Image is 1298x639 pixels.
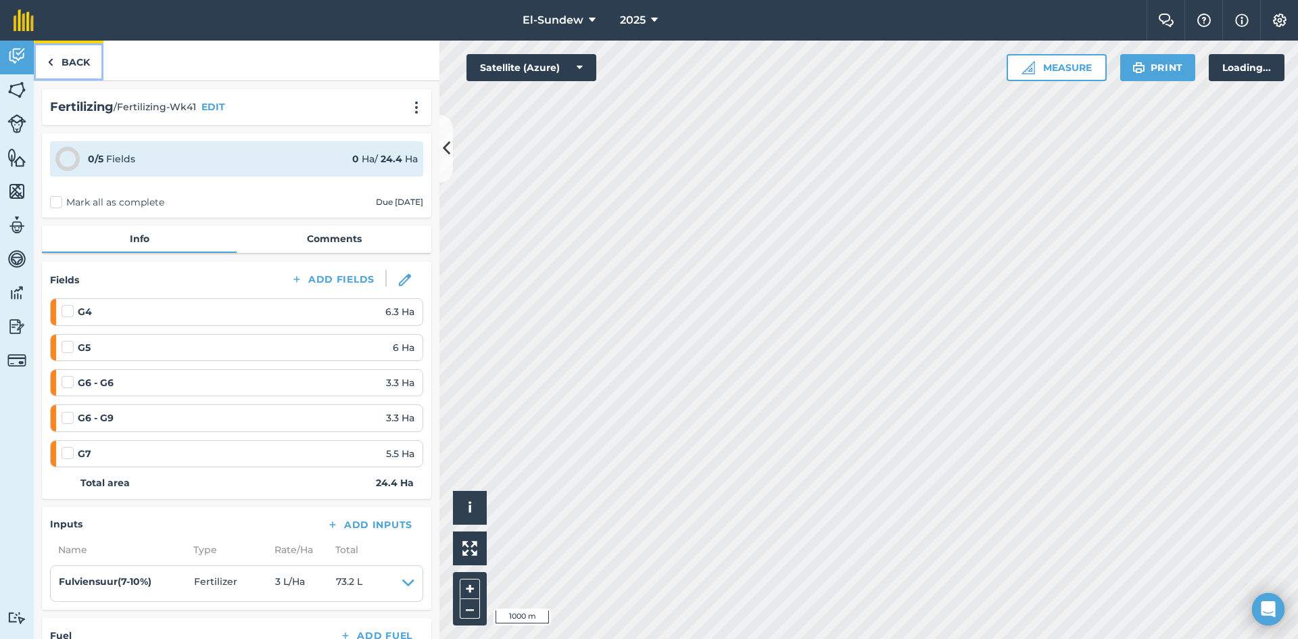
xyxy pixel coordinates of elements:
[78,340,91,355] strong: G5
[460,579,480,599] button: +
[59,574,414,593] summary: Fulviensuur(7-10%)Fertilizer3 L/Ha73.2 L
[185,542,266,557] span: Type
[88,151,135,166] div: Fields
[1235,12,1249,28] img: svg+xml;base64,PHN2ZyB4bWxucz0iaHR0cDovL3d3dy53My5vcmcvMjAwMC9zdmciIHdpZHRoPSIxNyIgaGVpZ2h0PSIxNy...
[266,542,327,557] span: Rate/ Ha
[386,446,414,461] span: 5.5 Ha
[336,574,362,593] span: 73.2 L
[280,270,385,289] button: Add Fields
[59,574,194,589] h4: Fulviensuur(7-10%)
[7,316,26,337] img: svg+xml;base64,PD94bWwgdmVyc2lvbj0iMS4wIiBlbmNvZGluZz0idXRmLTgiPz4KPCEtLSBHZW5lcmF0b3I6IEFkb2JlIE...
[1120,54,1196,81] button: Print
[14,9,34,31] img: fieldmargin Logo
[7,181,26,202] img: svg+xml;base64,PHN2ZyB4bWxucz0iaHR0cDovL3d3dy53My5vcmcvMjAwMC9zdmciIHdpZHRoPSI1NiIgaGVpZ2h0PSI2MC...
[327,542,358,557] span: Total
[7,80,26,100] img: svg+xml;base64,PHN2ZyB4bWxucz0iaHR0cDovL3d3dy53My5vcmcvMjAwMC9zdmciIHdpZHRoPSI1NiIgaGVpZ2h0PSI2MC...
[78,410,114,425] strong: G6 - G9
[7,351,26,370] img: svg+xml;base64,PD94bWwgdmVyc2lvbj0iMS4wIiBlbmNvZGluZz0idXRmLTgiPz4KPCEtLSBHZW5lcmF0b3I6IEFkb2JlIE...
[237,226,431,252] a: Comments
[468,499,472,516] span: i
[80,475,130,490] strong: Total area
[50,542,185,557] span: Name
[1021,61,1035,74] img: Ruler icon
[78,304,92,319] strong: G4
[316,515,423,534] button: Add Inputs
[376,197,423,208] div: Due [DATE]
[7,215,26,235] img: svg+xml;base64,PD94bWwgdmVyc2lvbj0iMS4wIiBlbmNvZGluZz0idXRmLTgiPz4KPCEtLSBHZW5lcmF0b3I6IEFkb2JlIE...
[201,99,225,114] button: EDIT
[352,151,418,166] div: Ha / Ha
[7,46,26,66] img: svg+xml;base64,PD94bWwgdmVyc2lvbj0iMS4wIiBlbmNvZGluZz0idXRmLTgiPz4KPCEtLSBHZW5lcmF0b3I6IEFkb2JlIE...
[47,54,53,70] img: svg+xml;base64,PHN2ZyB4bWxucz0iaHR0cDovL3d3dy53My5vcmcvMjAwMC9zdmciIHdpZHRoPSI5IiBoZWlnaHQ9IjI0Ii...
[34,41,103,80] a: Back
[393,340,414,355] span: 6 Ha
[78,446,91,461] strong: G7
[42,226,237,252] a: Info
[1132,60,1145,76] img: svg+xml;base64,PHN2ZyB4bWxucz0iaHR0cDovL3d3dy53My5vcmcvMjAwMC9zdmciIHdpZHRoPSIxOSIgaGVpZ2h0PSIyNC...
[1196,14,1212,27] img: A question mark icon
[50,517,82,531] h4: Inputs
[381,153,402,165] strong: 24.4
[7,114,26,133] img: svg+xml;base64,PD94bWwgdmVyc2lvbj0iMS4wIiBlbmNvZGluZz0idXRmLTgiPz4KPCEtLSBHZW5lcmF0b3I6IEFkb2JlIE...
[1252,593,1284,625] div: Open Intercom Messenger
[7,249,26,269] img: svg+xml;base64,PD94bWwgdmVyc2lvbj0iMS4wIiBlbmNvZGluZz0idXRmLTgiPz4KPCEtLSBHZW5lcmF0b3I6IEFkb2JlIE...
[88,153,103,165] strong: 0 / 5
[7,611,26,624] img: svg+xml;base64,PD94bWwgdmVyc2lvbj0iMS4wIiBlbmNvZGluZz0idXRmLTgiPz4KPCEtLSBHZW5lcmF0b3I6IEFkb2JlIE...
[460,599,480,619] button: –
[78,375,114,390] strong: G6 - G6
[194,574,275,593] span: Fertilizer
[7,283,26,303] img: svg+xml;base64,PD94bWwgdmVyc2lvbj0iMS4wIiBlbmNvZGluZz0idXRmLTgiPz4KPCEtLSBHZW5lcmF0b3I6IEFkb2JlIE...
[466,54,596,81] button: Satellite (Azure)
[50,273,79,287] h4: Fields
[386,375,414,390] span: 3.3 Ha
[275,574,336,593] span: 3 L / Ha
[523,12,583,28] span: El-Sundew
[1209,54,1284,81] div: Loading...
[408,101,425,114] img: svg+xml;base64,PHN2ZyB4bWxucz0iaHR0cDovL3d3dy53My5vcmcvMjAwMC9zdmciIHdpZHRoPSIyMCIgaGVpZ2h0PSIyNC...
[50,97,114,117] h2: Fertilizing
[462,541,477,556] img: Four arrows, one pointing top left, one top right, one bottom right and the last bottom left
[1158,14,1174,27] img: Two speech bubbles overlapping with the left bubble in the forefront
[399,274,411,286] img: svg+xml;base64,PHN2ZyB3aWR0aD0iMTgiIGhlaWdodD0iMTgiIHZpZXdCb3g9IjAgMCAxOCAxOCIgZmlsbD0ibm9uZSIgeG...
[114,99,196,114] span: / Fertilizing-Wk41
[352,153,359,165] strong: 0
[386,410,414,425] span: 3.3 Ha
[50,195,164,210] label: Mark all as complete
[1272,14,1288,27] img: A cog icon
[7,147,26,168] img: svg+xml;base64,PHN2ZyB4bWxucz0iaHR0cDovL3d3dy53My5vcmcvMjAwMC9zdmciIHdpZHRoPSI1NiIgaGVpZ2h0PSI2MC...
[376,475,414,490] strong: 24.4 Ha
[1007,54,1107,81] button: Measure
[620,12,646,28] span: 2025
[385,304,414,319] span: 6.3 Ha
[453,491,487,525] button: i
